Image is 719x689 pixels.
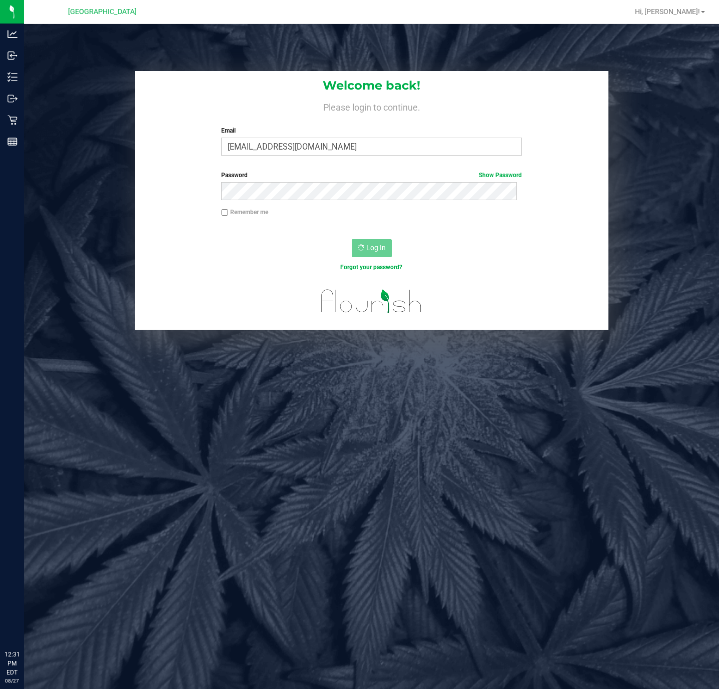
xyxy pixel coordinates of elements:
inline-svg: Retail [8,115,18,125]
h4: Please login to continue. [135,100,608,112]
inline-svg: Reports [8,137,18,147]
inline-svg: Inventory [8,72,18,82]
label: Email [221,126,522,135]
span: Log In [366,244,386,252]
span: Hi, [PERSON_NAME]! [635,8,700,16]
inline-svg: Analytics [8,29,18,39]
p: 12:31 PM EDT [5,650,20,677]
a: Show Password [479,172,522,179]
input: Remember me [221,209,228,216]
label: Remember me [221,208,268,217]
img: flourish_logo.svg [312,282,431,320]
span: [GEOGRAPHIC_DATA] [68,8,137,16]
h1: Welcome back! [135,79,608,92]
span: Password [221,172,248,179]
a: Forgot your password? [340,264,402,271]
inline-svg: Inbound [8,51,18,61]
button: Log In [352,239,392,257]
iframe: Resource center [10,609,40,639]
p: 08/27 [5,677,20,684]
inline-svg: Outbound [8,94,18,104]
